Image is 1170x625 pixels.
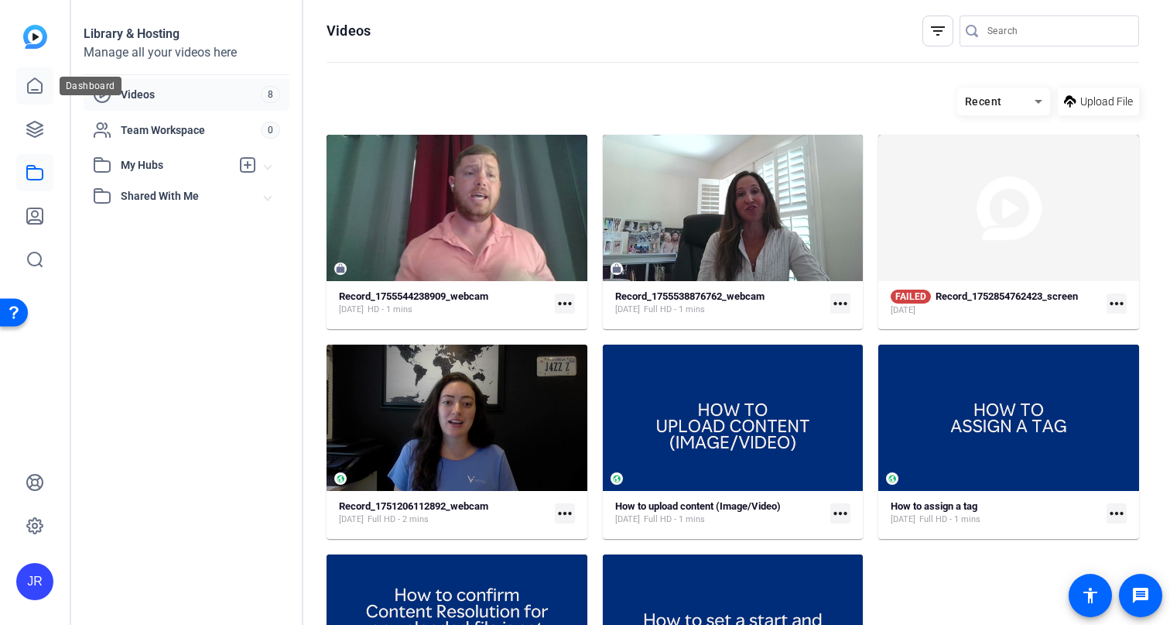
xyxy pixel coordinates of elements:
mat-icon: accessibility [1081,586,1100,605]
span: Full HD - 1 mins [644,513,705,526]
span: [DATE] [615,513,640,526]
span: Recent [965,95,1002,108]
strong: Record_1755544238909_webcam [339,290,488,302]
a: How to assign a tag[DATE]Full HD - 1 mins [891,500,1100,526]
span: [DATE] [891,513,915,526]
span: [DATE] [339,304,364,316]
span: 0 [261,122,280,139]
button: Upload File [1058,88,1139,115]
span: Full HD - 1 mins [644,304,705,316]
div: Dashboard [60,77,121,95]
mat-icon: filter_list [929,22,947,40]
mat-icon: more_horiz [555,294,575,314]
div: Library & Hosting [84,25,289,43]
a: How to upload content (Image/Video)[DATE]Full HD - 1 mins [615,500,825,526]
strong: Record_1755538876762_webcam [615,290,765,302]
span: Full HD - 1 mins [919,513,980,526]
mat-icon: more_horiz [830,294,850,314]
a: FAILEDRecord_1752854762423_screen[DATE] [891,290,1100,317]
span: [DATE] [339,513,364,526]
span: Team Workspace [121,122,261,138]
div: JR [16,563,53,600]
strong: How to assign a tag [891,500,977,512]
span: 8 [261,86,280,103]
span: Full HD - 2 mins [368,513,429,526]
span: Shared With Me [121,188,265,204]
a: Record_1755538876762_webcam[DATE]Full HD - 1 mins [615,290,825,316]
mat-icon: more_horiz [555,503,575,524]
span: [DATE] [891,304,915,317]
mat-expansion-panel-header: Shared With Me [84,180,289,211]
span: FAILED [891,290,931,304]
strong: How to upload content (Image/Video) [615,500,781,512]
mat-expansion-panel-header: My Hubs [84,149,289,180]
img: blue-gradient.svg [23,25,47,49]
span: My Hubs [121,157,231,173]
span: [DATE] [615,304,640,316]
a: Record_1755544238909_webcam[DATE]HD - 1 mins [339,290,549,316]
span: Videos [121,87,261,102]
div: Manage all your videos here [84,43,289,62]
mat-icon: message [1131,586,1150,605]
strong: Record_1752854762423_screen [936,290,1078,302]
mat-icon: more_horiz [830,503,850,524]
h1: Videos [327,22,371,40]
span: HD - 1 mins [368,304,412,316]
strong: Record_1751206112892_webcam [339,500,488,512]
mat-icon: more_horiz [1107,294,1127,314]
span: Upload File [1080,94,1133,110]
mat-icon: more_horiz [1107,503,1127,524]
a: Record_1751206112892_webcam[DATE]Full HD - 2 mins [339,500,549,526]
input: Search [987,22,1127,40]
